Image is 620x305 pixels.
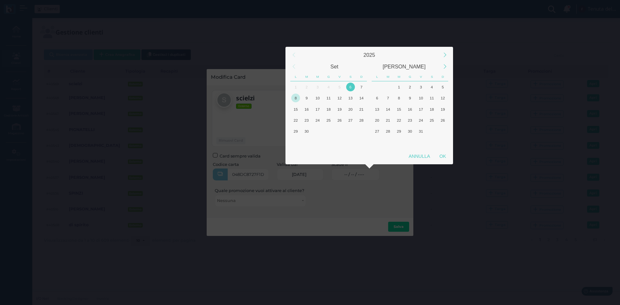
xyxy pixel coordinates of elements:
[405,137,416,148] div: Giovedì, Novembre 6
[335,83,344,91] div: 5
[417,105,425,114] div: 17
[437,115,448,126] div: Domenica, Ottobre 26
[405,72,416,81] div: Giovedì
[291,94,300,102] div: 8
[373,127,381,136] div: 27
[335,94,344,102] div: 12
[324,105,333,114] div: 18
[383,93,394,104] div: Martedì, Ottobre 7
[346,83,355,91] div: 6
[300,49,439,61] div: 2025
[405,104,416,115] div: Giovedì, Ottobre 16
[395,94,403,102] div: 8
[384,94,392,102] div: 7
[312,72,323,81] div: Mercoledì
[334,126,345,137] div: Venerdì, Ottobre 3
[405,126,416,137] div: Giovedì, Ottobre 30
[356,104,367,115] div: Domenica, Settembre 21
[312,115,323,126] div: Mercoledì, Settembre 24
[405,115,416,126] div: Giovedì, Ottobre 23
[356,81,367,92] div: Domenica, Settembre 7
[290,93,301,104] div: Lunedì, Settembre 8
[428,83,436,91] div: 4
[406,83,414,91] div: 2
[373,116,381,125] div: 20
[346,105,355,114] div: 20
[394,93,405,104] div: Mercoledì, Ottobre 8
[394,72,405,81] div: Mercoledì
[416,72,427,81] div: Venerdì
[356,93,367,104] div: Domenica, Settembre 14
[323,81,334,92] div: Giovedì, Settembre 4
[301,115,312,126] div: Martedì, Settembre 23
[323,93,334,104] div: Giovedì, Settembre 11
[346,94,355,102] div: 13
[373,105,381,114] div: 13
[345,93,356,104] div: Sabato, Settembre 13
[301,126,312,137] div: Martedì, Settembre 30
[395,105,403,114] div: 15
[372,93,383,104] div: Lunedì, Ottobre 6
[439,94,447,102] div: 12
[301,93,312,104] div: Martedì, Settembre 9
[291,83,300,91] div: 1
[345,137,356,148] div: Sabato, Ottobre 11
[426,93,437,104] div: Sabato, Ottobre 11
[19,5,43,10] span: Assistenza
[290,126,301,137] div: Lunedì, Settembre 29
[405,81,416,92] div: Giovedì, Ottobre 2
[357,116,366,125] div: 28
[383,81,394,92] div: Martedì, Settembre 30
[301,72,312,81] div: Martedì
[346,116,355,125] div: 27
[323,115,334,126] div: Giovedì, Settembre 25
[437,72,448,81] div: Domenica
[290,137,301,148] div: Lunedì, Ottobre 6
[312,93,323,104] div: Mercoledì, Settembre 10
[437,137,448,148] div: Domenica, Novembre 9
[290,72,301,81] div: Lunedì
[426,104,437,115] div: Sabato, Ottobre 18
[356,72,367,81] div: Domenica
[406,105,414,114] div: 16
[426,126,437,137] div: Sabato, Novembre 1
[323,72,334,81] div: Giovedì
[345,104,356,115] div: Sabato, Settembre 20
[287,48,301,62] div: Previous Year
[394,81,405,92] div: Mercoledì, Ottobre 1
[373,94,381,102] div: 6
[395,127,403,136] div: 29
[291,105,300,114] div: 15
[345,72,356,81] div: Sabato
[356,115,367,126] div: Domenica, Settembre 28
[324,83,333,91] div: 4
[415,81,426,92] div: Venerdì, Ottobre 3
[428,116,436,125] div: 25
[356,137,367,148] div: Domenica, Ottobre 12
[394,126,405,137] div: Mercoledì, Ottobre 29
[290,115,301,126] div: Lunedì, Settembre 22
[335,105,344,114] div: 19
[334,137,345,148] div: Venerdì, Ottobre 10
[312,81,323,92] div: Mercoledì, Settembre 3
[369,61,439,72] div: Ottobre
[313,83,322,91] div: 3
[290,104,301,115] div: Lunedì, Settembre 15
[428,105,436,114] div: 18
[345,115,356,126] div: Sabato, Settembre 27
[383,126,394,137] div: Martedì, Ottobre 28
[312,104,323,115] div: Mercoledì, Settembre 17
[372,72,383,81] div: Lunedì
[417,83,425,91] div: 3
[313,116,322,125] div: 24
[323,104,334,115] div: Giovedì, Settembre 18
[439,105,447,114] div: 19
[372,137,383,148] div: Lunedì, Novembre 3
[439,83,447,91] div: 5
[437,126,448,137] div: Domenica, Novembre 2
[302,83,311,91] div: 2
[357,83,366,91] div: 7
[435,150,451,162] div: OK
[372,104,383,115] div: Lunedì, Ottobre 13
[417,127,425,136] div: 31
